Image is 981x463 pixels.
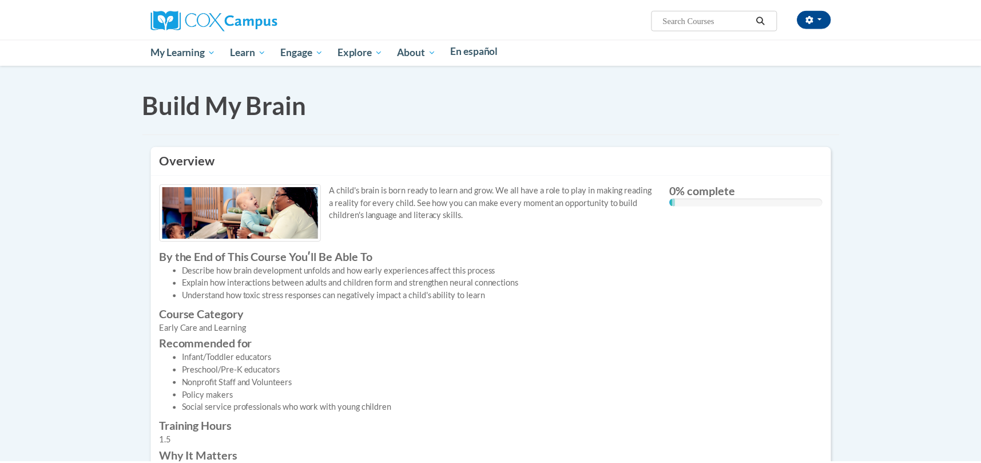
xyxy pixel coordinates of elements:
[161,421,658,433] label: Training Hours
[676,183,682,197] span: 0
[401,44,440,58] span: About
[184,365,658,377] li: Preschool/Pre-K educators
[283,44,326,58] span: Engage
[161,184,324,242] img: Course logo image
[152,9,280,29] img: Cox Campus
[152,44,217,58] span: My Learning
[676,198,678,206] div: 0.001% complete
[276,38,333,64] a: Engage
[184,290,658,302] li: Understand how toxic stress responses can negatively impact a child's ability to learn
[454,43,502,56] span: En español
[161,152,830,169] h3: Overview
[225,38,276,64] a: Learn
[759,12,776,26] button: Search
[184,277,658,290] li: Explain how interactions between adults and children form and strengthen neural connections
[161,338,658,350] label: Recommended for
[161,250,658,263] label: By the End of This Course Youʹll Be Able To
[161,308,658,320] label: Course Category
[145,38,225,64] a: My Learning
[161,322,658,335] div: Early Care and Learning
[232,44,268,58] span: Learn
[762,15,773,23] i: 
[678,198,681,206] div: 0.001%
[161,450,658,463] label: Why It Matters
[152,13,280,23] a: Cox Campus
[804,9,839,27] button: Account Settings
[676,184,830,196] label: % complete
[161,435,658,448] div: 1.5
[184,377,658,390] li: Nonprofit Staff and Volunteers
[184,352,658,365] li: Infant/Toddler educators
[394,38,447,64] a: About
[184,402,658,415] li: Social service professionals who work with young children
[184,264,658,277] li: Describe how brain development unfolds and how early experiences affect this process
[340,44,386,58] span: Explore
[447,38,510,62] a: En español
[135,38,856,64] div: Main menu
[184,390,658,402] li: Policy makers
[333,38,394,64] a: Explore
[144,89,309,119] span: Build My Brain
[161,184,658,221] p: A child's brain is born ready to learn and grow. We all have a role to play in making reading a r...
[668,12,759,26] input: Search Courses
